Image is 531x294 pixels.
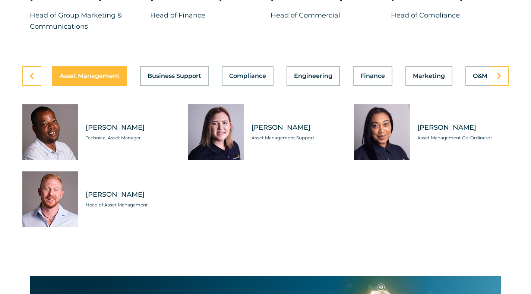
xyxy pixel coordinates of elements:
span: Engineering [294,73,332,79]
span: Finance [360,73,385,79]
span: [PERSON_NAME] [252,123,343,132]
span: [PERSON_NAME] [86,190,177,199]
p: Head of Commercial [271,10,380,21]
span: [PERSON_NAME] [86,123,177,132]
span: Asset Management [60,73,120,79]
span: Head of Asset Management [86,201,177,209]
div: Tabs. Open items with Enter or Space, close with Escape and navigate using the Arrow keys. [22,66,509,227]
p: Head of Compliance [391,10,500,21]
span: Compliance [229,73,266,79]
span: [PERSON_NAME] [417,123,509,132]
span: Asset Management Support [252,134,343,142]
p: Head of Group Marketing & Communications [30,10,139,32]
span: Asset Management Co-Ordinator [417,134,509,142]
span: Technical Asset Manager [86,134,177,142]
p: Head of Finance [150,10,259,21]
span: Marketing [413,73,445,79]
span: O&M [473,73,487,79]
span: Business Support [148,73,201,79]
